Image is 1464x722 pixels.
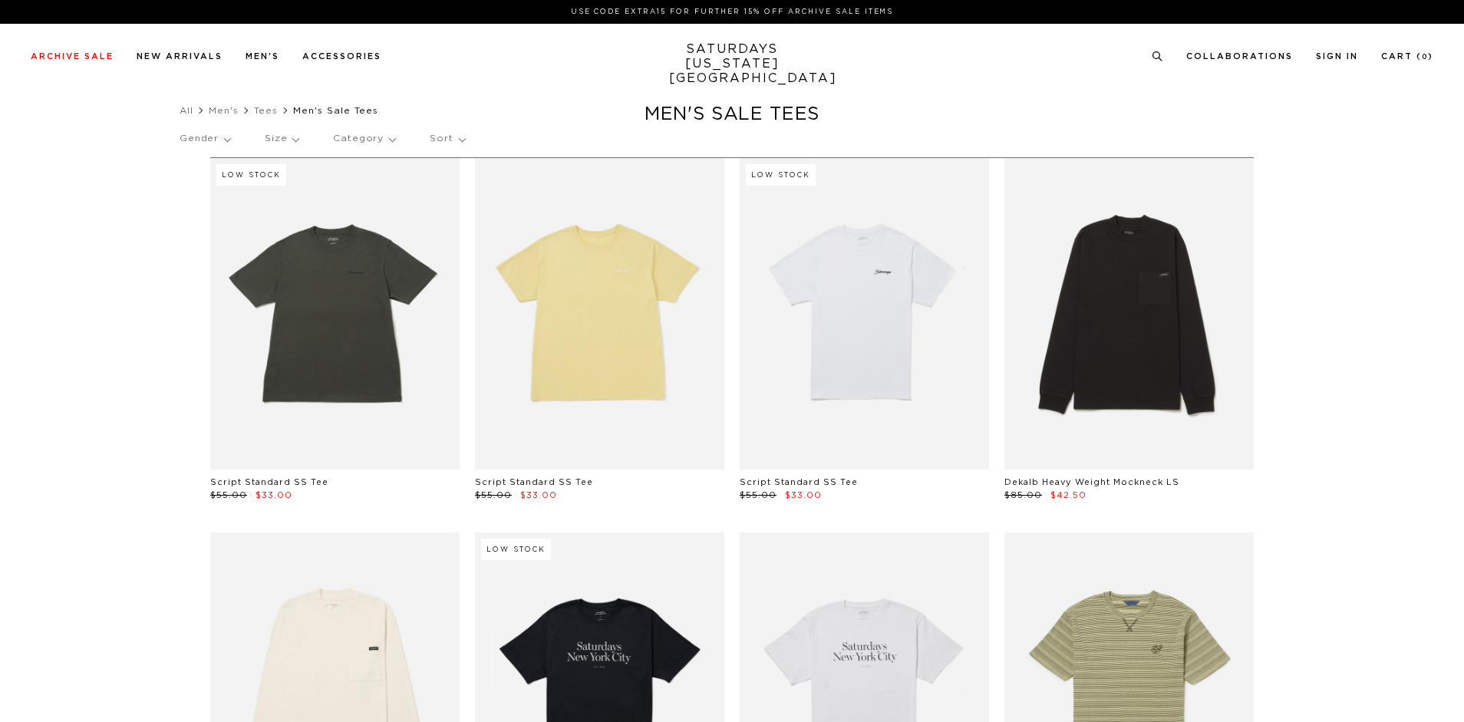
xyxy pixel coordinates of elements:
[746,164,816,186] div: Low Stock
[254,106,278,115] a: Tees
[333,121,395,157] p: Category
[669,42,796,86] a: SATURDAYS[US_STATE][GEOGRAPHIC_DATA]
[137,52,223,61] a: New Arrivals
[302,52,381,61] a: Accessories
[31,52,114,61] a: Archive Sale
[520,491,557,499] span: $33.00
[246,52,279,61] a: Men's
[1004,478,1179,486] a: Dekalb Heavy Weight Mockneck LS
[740,478,858,486] a: Script Standard SS Tee
[475,491,512,499] span: $55.00
[475,478,593,486] a: Script Standard SS Tee
[481,539,551,560] div: Low Stock
[1050,491,1086,499] span: $42.50
[1422,54,1428,61] small: 0
[1316,52,1358,61] a: Sign In
[430,121,464,157] p: Sort
[740,491,777,499] span: $55.00
[210,478,328,486] a: Script Standard SS Tee
[785,491,822,499] span: $33.00
[180,106,193,115] a: All
[210,491,247,499] span: $55.00
[1186,52,1293,61] a: Collaborations
[265,121,298,157] p: Size
[293,106,378,115] span: Men's Sale Tees
[256,491,292,499] span: $33.00
[1004,491,1042,499] span: $85.00
[1381,52,1433,61] a: Cart (0)
[180,121,230,157] p: Gender
[209,106,239,115] a: Men's
[37,6,1427,18] p: Use Code EXTRA15 for Further 15% Off Archive Sale Items
[216,164,286,186] div: Low Stock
